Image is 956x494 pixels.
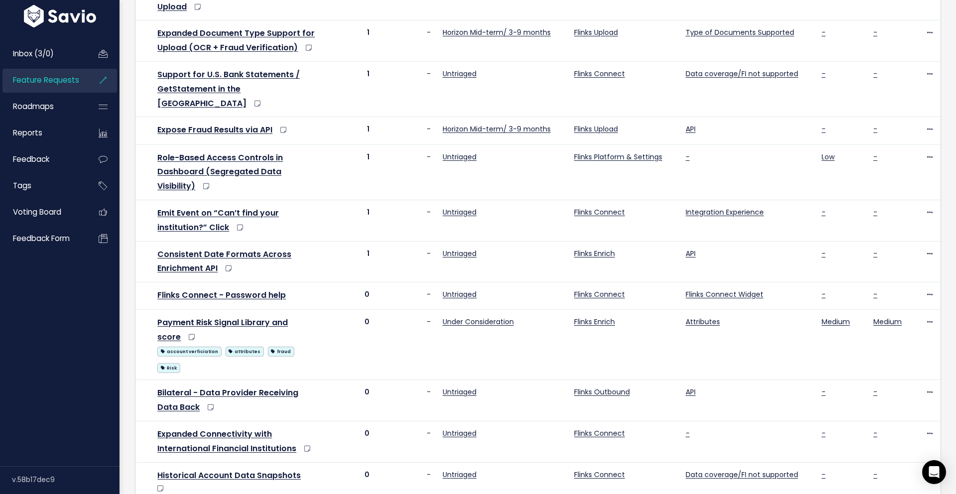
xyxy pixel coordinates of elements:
a: API [686,124,696,134]
a: - [873,289,877,299]
a: - [873,152,877,162]
a: - [873,387,877,397]
a: Expose Fraud Results via API [157,124,272,135]
a: API [686,387,696,397]
div: Open Intercom Messenger [922,460,946,484]
a: - [873,470,877,480]
a: - [873,207,877,217]
a: - [873,124,877,134]
td: 1 [321,117,375,144]
a: Flinks Outbound [574,387,630,397]
a: Untriaged [443,152,477,162]
a: Flinks Connect [574,470,625,480]
span: account verficiation [157,347,221,357]
a: - [873,69,877,79]
a: Flinks Upload [574,27,618,37]
a: - [822,124,826,134]
td: - [375,421,437,462]
span: Inbox (3/0) [13,48,54,59]
a: Untriaged [443,207,477,217]
a: Risk [157,361,180,373]
a: Flinks Connect [574,69,625,79]
td: 0 [321,310,375,380]
a: Untriaged [443,289,477,299]
td: 0 [321,380,375,421]
a: Feedback [2,148,83,171]
a: Flinks Connect - Password help [157,289,286,301]
a: - [822,27,826,37]
a: Consistent Date Formats Across Enrichment API [157,248,291,274]
a: - [686,428,690,438]
a: - [822,69,826,79]
span: Feedback form [13,233,70,244]
span: Risk [157,363,180,373]
a: Support for U.S. Bank Statements / GetStatement in the [GEOGRAPHIC_DATA] [157,69,300,109]
a: - [822,387,826,397]
a: Feedback form [2,227,83,250]
td: - [375,62,437,117]
span: fraud [268,347,294,357]
a: - [822,207,826,217]
td: 1 [321,241,375,282]
td: 1 [321,20,375,62]
a: account verficiation [157,345,221,357]
a: Low [822,152,835,162]
td: 1 [321,144,375,200]
span: attributes [226,347,264,357]
td: - [375,144,437,200]
a: Roadmaps [2,95,83,118]
td: - [375,20,437,62]
span: Feedback [13,154,49,164]
span: Voting Board [13,207,61,217]
a: Untriaged [443,428,477,438]
a: Under Consideration [443,317,514,327]
td: 0 [321,421,375,462]
a: Horizon Mid-term/ 3-9 months [443,124,551,134]
a: Flinks Upload [574,124,618,134]
a: Flinks Platform & Settings [574,152,662,162]
a: Reports [2,122,83,144]
a: Historical Account Data Snapshots [157,470,301,481]
a: Attributes [686,317,720,327]
td: 1 [321,200,375,242]
a: Flinks Enrich [574,317,615,327]
td: - [375,117,437,144]
a: - [822,289,826,299]
td: 1 [321,62,375,117]
a: API [686,248,696,258]
a: Untriaged [443,69,477,79]
a: - [822,470,826,480]
a: Emit Event on “Can’t find your institution?” Click [157,207,279,233]
a: Feature Requests [2,69,83,92]
a: Inbox (3/0) [2,42,83,65]
td: - [375,310,437,380]
span: Feature Requests [13,75,79,85]
a: Flinks Connect [574,207,625,217]
a: Bilateral - Data Provider Receiving Data Back [157,387,298,413]
a: Untriaged [443,387,477,397]
a: Integration Experience [686,207,764,217]
a: - [822,428,826,438]
a: Untriaged [443,248,477,258]
a: Horizon Mid-term/ 3-9 months [443,27,551,37]
a: Role-Based Access Controls in Dashboard (Segregated Data Visibility) [157,152,283,192]
a: Medium [822,317,850,327]
td: - [375,282,437,310]
a: fraud [268,345,294,357]
a: Type of Documents Supported [686,27,794,37]
td: 0 [321,282,375,310]
a: Data coverage/FI not supported [686,470,798,480]
img: logo-white.9d6f32f41409.svg [21,5,99,27]
a: - [873,248,877,258]
a: Voting Board [2,201,83,224]
a: Medium [873,317,902,327]
span: Reports [13,127,42,138]
span: Roadmaps [13,101,54,112]
a: Expanded Document Type Support for Upload (OCR + Fraud Verification) [157,27,315,53]
span: Tags [13,180,31,191]
a: Flinks Connect Widget [686,289,763,299]
a: Payment Risk Signal Library and score [157,317,288,343]
a: attributes [226,345,264,357]
td: - [375,380,437,421]
td: - [375,200,437,242]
